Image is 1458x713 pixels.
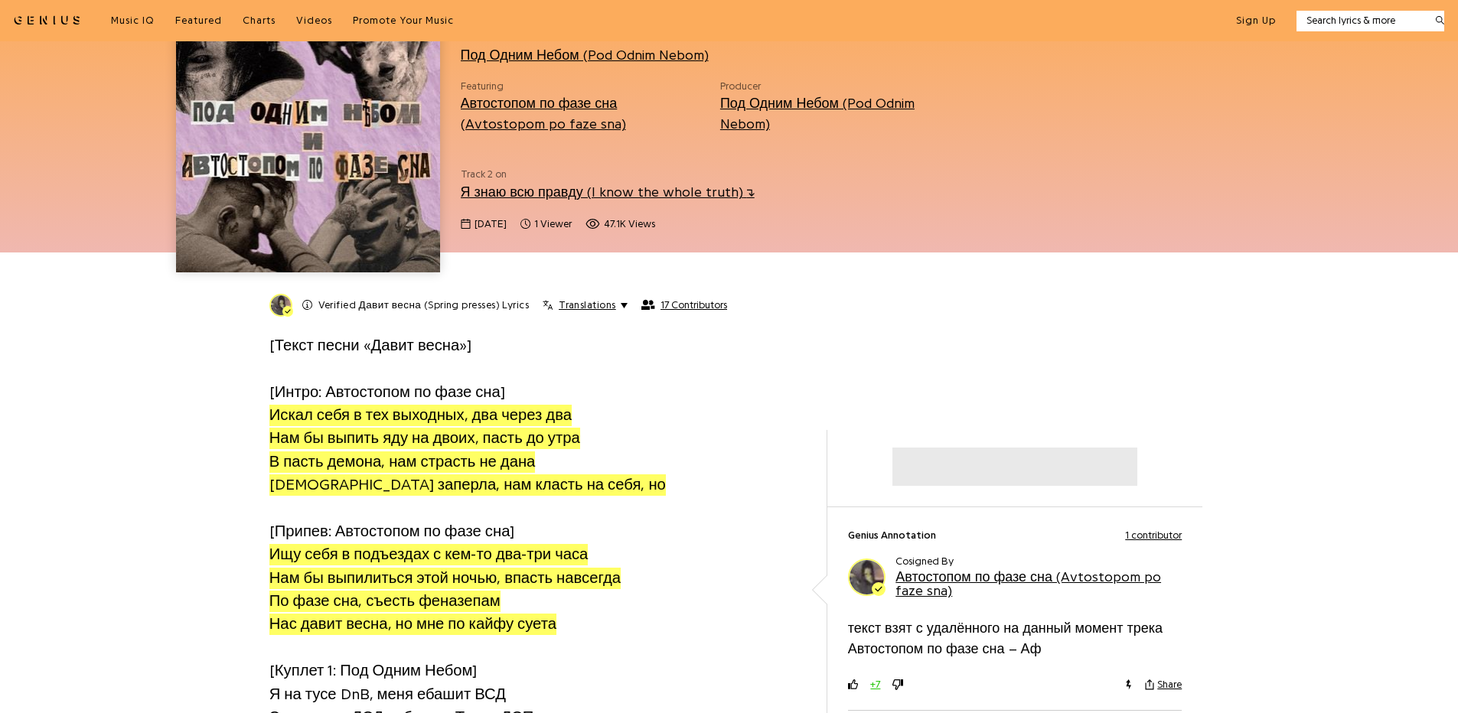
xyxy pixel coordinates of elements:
[461,185,755,199] a: Я знаю всю правду (I know the whole truth)
[461,48,709,62] a: Под Одним Небом (Pod Odnim Nebom)
[848,528,936,543] span: Genius Annotation
[318,298,530,312] h2: Давит весна (Spring presses) Lyrics
[720,96,915,130] a: Под Одним Небом (Pod Odnim Nebom)
[111,14,155,28] a: Music IQ
[1297,13,1426,28] input: Search lyrics & more
[269,544,621,635] span: Ищу себя в подъездах с кем-то два-три часа Нам бы выпилиться этой ночью, впасть навсегда По фазе ...
[243,14,276,28] a: Charts
[641,299,727,311] button: 17 Contributors
[296,15,332,25] span: Videos
[1125,528,1182,543] button: 1 contributor
[461,167,939,182] span: Track 2 on
[175,14,222,28] a: Featured
[543,298,628,312] button: Translations
[269,405,666,496] span: Искал себя в тех выходных, два через два Нам бы выпить яду на двоих, пасть до утра В пасть демона...
[1145,679,1182,691] button: Share
[111,15,155,25] span: Music IQ
[269,403,666,496] a: Искал себя в тех выходных, два через дваНам бы выпить яду на двоих, пасть до утраВ пасть демона, ...
[296,14,332,28] a: Videos
[175,15,222,25] span: Featured
[243,15,276,25] span: Charts
[661,299,727,311] span: 17 Contributors
[1236,14,1276,28] button: Sign Up
[892,679,903,690] svg: downvote
[848,556,1182,597] a: Cosigned ByАвтостопом по фазе сна (Avtostopom po faze sna)
[475,217,507,232] span: [DATE]
[461,79,700,94] span: Featuring
[1157,679,1182,691] span: Share
[176,9,439,272] img: Cover art for Давит весна (Spring presses) by Под Одним Небом (Pod Odnim Nebom)
[520,217,572,232] span: 1 viewer
[895,556,1182,567] div: Cosigned By
[269,542,621,636] a: Ищу себя в подъездах с кем-то два-три часаНам бы выпилиться этой ночью, впасть навсегдаПо фазе сн...
[869,677,882,692] button: +7
[848,618,1182,659] p: текст взят с удалённого на данный момент трека Автостопом по фазе сна – Аф
[848,679,859,690] svg: upvote
[461,96,626,130] a: Автостопом по фазе сна (Avtostopom po faze sna)
[604,217,655,232] span: 47.1K views
[353,15,454,25] span: Promote Your Music
[895,570,1182,597] div: Автостопом по фазе сна (Avtostopom po faze sna)
[559,298,615,312] span: Translations
[720,79,938,94] span: Producer
[353,14,454,28] a: Promote Your Music
[585,217,655,232] span: 47,073 views
[534,217,572,232] span: 1 viewer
